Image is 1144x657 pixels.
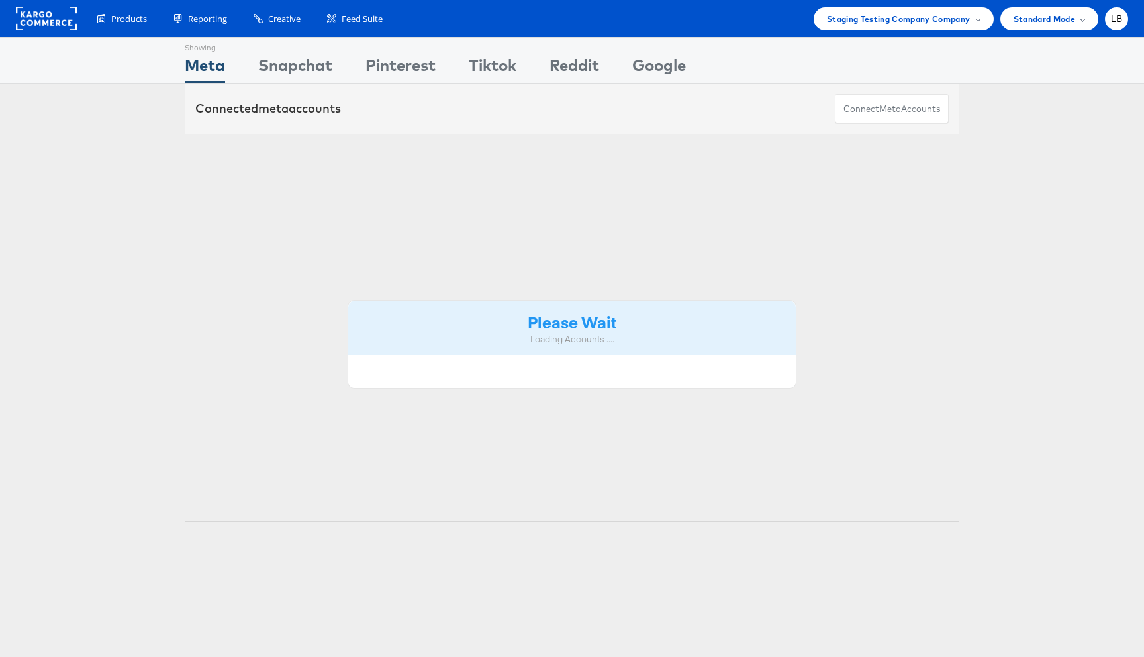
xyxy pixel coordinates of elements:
[365,54,436,83] div: Pinterest
[258,101,289,116] span: meta
[632,54,686,83] div: Google
[111,13,147,25] span: Products
[185,54,225,83] div: Meta
[549,54,599,83] div: Reddit
[879,103,901,115] span: meta
[188,13,227,25] span: Reporting
[835,94,949,124] button: ConnectmetaAccounts
[258,54,332,83] div: Snapchat
[195,100,341,117] div: Connected accounts
[342,13,383,25] span: Feed Suite
[358,333,786,346] div: Loading Accounts ....
[268,13,301,25] span: Creative
[528,311,616,332] strong: Please Wait
[827,12,971,26] span: Staging Testing Company Company
[1014,12,1075,26] span: Standard Mode
[185,38,225,54] div: Showing
[469,54,516,83] div: Tiktok
[1111,15,1123,23] span: LB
